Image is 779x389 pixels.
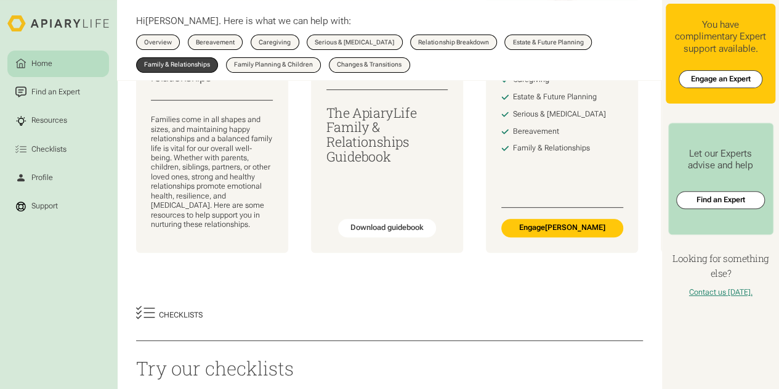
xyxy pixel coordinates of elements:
div: Checklists [159,311,203,320]
div: Resources [30,115,69,127]
a: Family & Relationships [136,57,219,73]
div: Family Planning & Children [234,62,313,68]
a: Support [7,193,109,219]
div: Estate & Future Planning [512,92,596,102]
a: Resources [7,107,109,134]
div: Bereavement [512,127,559,136]
div: Bereavement [196,39,235,46]
div: Home [30,58,54,70]
div: Changes & Transitions [337,62,402,68]
a: Changes & Transitions [329,57,410,73]
a: Engage[PERSON_NAME] [501,219,623,237]
a: Family Planning & Children [226,57,321,73]
div: Support [30,201,60,213]
div: Estate & Future Planning [512,39,583,46]
div: Relationship Breakdown [418,39,488,46]
a: Overview [136,35,180,50]
div: Family & Relationships [144,62,210,68]
div: Serious & [MEDICAL_DATA] [315,39,394,46]
div: Profile [30,172,55,184]
a: Engage an Expert [679,70,762,89]
a: Contact us [DATE]. [689,288,753,297]
div: Find an Expert [30,86,82,98]
a: Download guidebook [338,219,435,237]
div: Download guidebook [350,223,424,232]
a: Estate & Future Planning [504,35,592,50]
div: Caregiving [259,39,291,46]
h4: Looking for something else? [666,252,775,280]
a: Find an Expert [676,191,765,210]
h2: Try our checklists [136,356,644,382]
div: Serious & [MEDICAL_DATA] [512,110,605,119]
a: Profile [7,165,109,191]
a: Relationship Breakdown [410,35,497,50]
a: Caregiving [251,35,299,50]
div: Family & Relationships [512,144,589,153]
div: Checklists [30,144,68,155]
a: Find an Expert [7,79,109,105]
a: Home [7,51,109,77]
div: You have complimentary Expert support available. [674,19,768,55]
a: Serious & [MEDICAL_DATA] [307,35,403,50]
a: Checklists [7,136,109,163]
h3: The ApiaryLife Family & Relationships Guidebook [326,105,448,164]
div: Let our Experts advise and help [676,148,765,172]
a: Bereavement [188,35,243,50]
p: Hi . Here is what we can help with: [136,15,351,27]
span: [PERSON_NAME] [145,15,219,27]
p: Families come in all shapes and sizes, and maintaining happy relationships and a balanced family ... [151,115,273,229]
